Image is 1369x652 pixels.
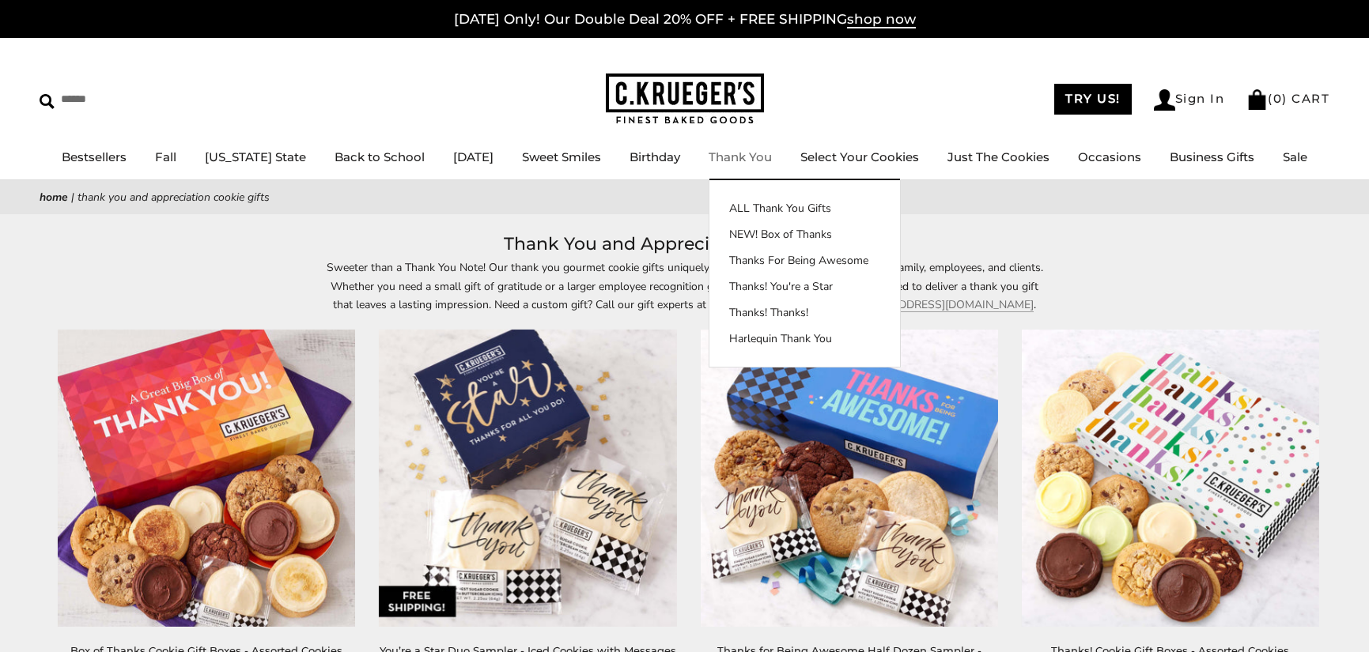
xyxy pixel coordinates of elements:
img: You’re a Star Duo Sampler - Iced Cookies with Messages [379,330,676,627]
a: [EMAIL_ADDRESS][DOMAIN_NAME] [849,297,1034,312]
a: Back to School [335,149,425,164]
a: Thanks! You're a Star [709,278,900,295]
a: (0) CART [1246,91,1329,106]
a: Birthday [630,149,680,164]
a: Thank You [709,149,772,164]
a: Bestsellers [62,149,127,164]
a: NEW! Box of Thanks [709,226,900,243]
span: Thank You and Appreciation Cookie Gifts [78,190,270,205]
a: Sweet Smiles [522,149,601,164]
a: [US_STATE] State [205,149,306,164]
img: C.KRUEGER'S [606,73,764,125]
span: 0 [1273,91,1283,106]
span: | [71,190,74,205]
img: Box of Thanks Cookie Gift Boxes - Assorted Cookies [58,330,355,627]
input: Search [40,87,228,111]
a: Thanks For Being Awesome [709,252,900,269]
a: Thanks! Thanks! [709,304,900,321]
a: Thanks for Being Awesome Half Dozen Sampler - Assorted Cookies [701,330,998,627]
a: Business Gifts [1170,149,1254,164]
a: Fall [155,149,176,164]
a: Sign In [1154,89,1225,111]
nav: breadcrumbs [40,188,1329,206]
a: Just The Cookies [947,149,1049,164]
a: Home [40,190,68,205]
p: Sweeter than a Thank You Note! Our thank you gourmet cookie gifts uniquely express your appreciat... [321,258,1049,313]
img: Search [40,94,55,109]
img: Bag [1246,89,1268,110]
a: TRY US! [1054,84,1132,115]
a: [DATE] Only! Our Double Deal 20% OFF + FREE SHIPPINGshop now [454,11,916,28]
a: Sale [1283,149,1307,164]
a: Harlequin Thank You [709,330,900,347]
a: ALL Thank You Gifts [709,200,900,217]
a: Select Your Cookies [800,149,919,164]
a: [DATE] [453,149,494,164]
h1: Thank You and Appreciation Cookie Gifts [63,230,1306,258]
img: Account [1154,89,1175,111]
img: Thanks for Being Awesome Half Dozen Sampler - Assorted Cookies [700,330,997,627]
span: shop now [847,11,916,28]
a: Occasions [1078,149,1141,164]
img: Thanks! Cookie Gift Boxes - Assorted Cookies [1022,330,1319,627]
